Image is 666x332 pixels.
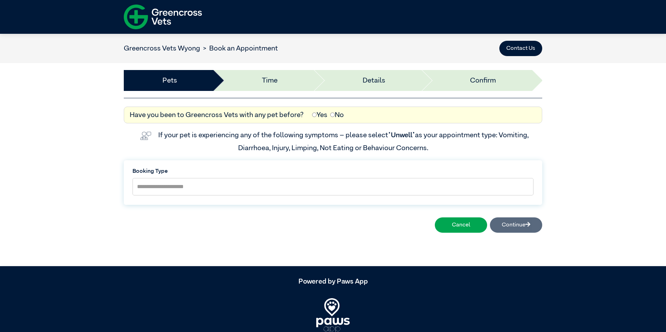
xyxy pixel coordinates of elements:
[330,110,344,120] label: No
[312,110,327,120] label: Yes
[124,2,202,32] img: f-logo
[133,167,533,176] label: Booking Type
[124,277,542,286] h5: Powered by Paws App
[330,113,335,117] input: No
[124,45,200,52] a: Greencross Vets Wyong
[162,75,177,86] a: Pets
[137,129,154,143] img: vet
[499,41,542,56] button: Contact Us
[130,110,304,120] label: Have you been to Greencross Vets with any pet before?
[435,217,487,233] button: Cancel
[312,113,317,117] input: Yes
[158,132,530,151] label: If your pet is experiencing any of the following symptoms – please select as your appointment typ...
[200,43,278,54] li: Book an Appointment
[124,43,278,54] nav: breadcrumb
[388,132,415,139] span: “Unwell”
